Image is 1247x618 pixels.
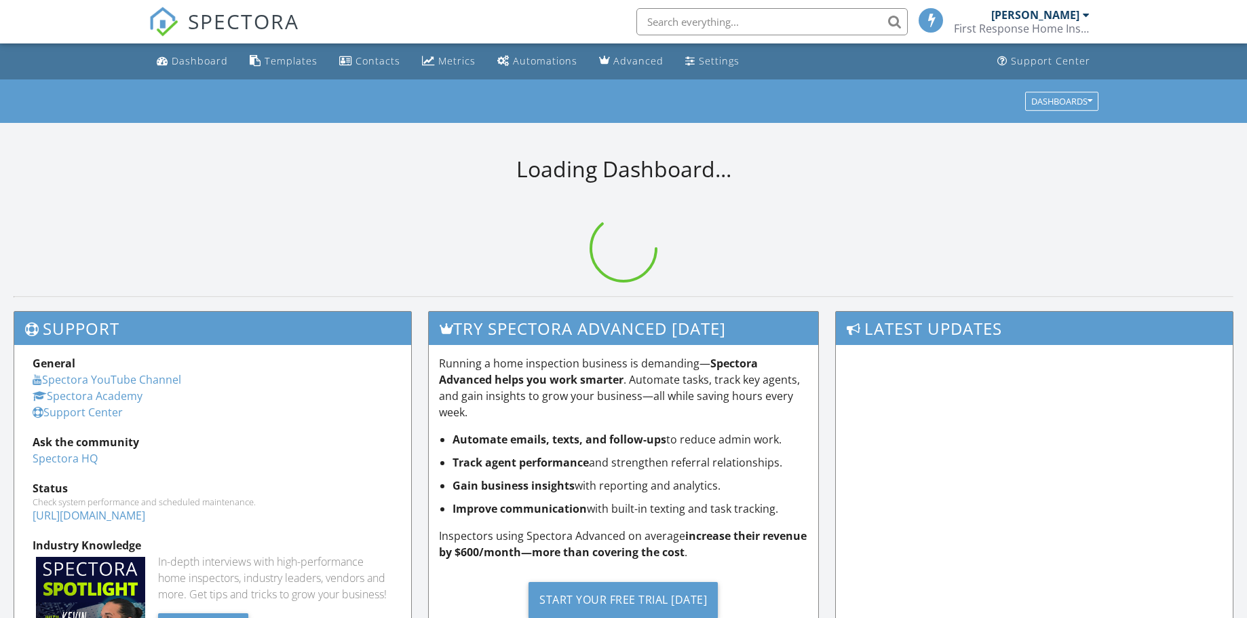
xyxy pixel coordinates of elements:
a: Contacts [334,49,406,74]
li: with reporting and analytics. [453,477,807,494]
div: Dashboards [1031,96,1092,106]
img: The Best Home Inspection Software - Spectora [149,7,178,37]
input: Search everything... [636,8,908,35]
a: Support Center [992,49,1096,74]
p: Inspectors using Spectora Advanced on average . [439,528,807,560]
h3: Try spectora advanced [DATE] [429,312,818,345]
strong: Automate emails, texts, and follow-ups [453,432,666,447]
strong: General [33,356,75,371]
a: Spectora YouTube Channel [33,372,181,387]
strong: Gain business insights [453,478,575,493]
strong: Improve communication [453,501,587,516]
div: Ask the community [33,434,393,450]
div: Templates [265,54,318,67]
a: Spectora HQ [33,451,98,466]
li: with built-in texting and task tracking. [453,501,807,517]
h3: Latest Updates [836,312,1233,345]
strong: Track agent performance [453,455,589,470]
a: [URL][DOMAIN_NAME] [33,508,145,523]
div: Advanced [613,54,664,67]
li: to reduce admin work. [453,431,807,448]
a: Metrics [417,49,481,74]
a: Templates [244,49,323,74]
div: Metrics [438,54,476,67]
div: Check system performance and scheduled maintenance. [33,496,393,507]
a: Spectora Academy [33,388,142,403]
a: SPECTORA [149,18,299,47]
strong: Spectora Advanced helps you work smarter [439,356,758,387]
div: Support Center [1011,54,1090,67]
div: [PERSON_NAME] [991,8,1079,22]
div: Automations [513,54,577,67]
a: Settings [680,49,745,74]
a: Support Center [33,405,123,420]
li: and strengthen referral relationships. [453,454,807,471]
a: Automations (Basic) [492,49,583,74]
div: Contacts [356,54,400,67]
p: Running a home inspection business is demanding— . Automate tasks, track key agents, and gain ins... [439,355,807,420]
a: Dashboard [151,49,233,74]
div: First Response Home Inspections [954,22,1090,35]
span: SPECTORA [188,7,299,35]
button: Dashboards [1025,92,1098,111]
div: Status [33,480,393,496]
div: Industry Knowledge [33,537,393,553]
div: Settings [699,54,740,67]
a: Advanced [594,49,669,74]
div: In-depth interviews with high-performance home inspectors, industry leaders, vendors and more. Ge... [158,553,393,602]
strong: increase their revenue by $600/month—more than covering the cost [439,528,807,560]
h3: Support [14,312,411,345]
div: Dashboard [172,54,228,67]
